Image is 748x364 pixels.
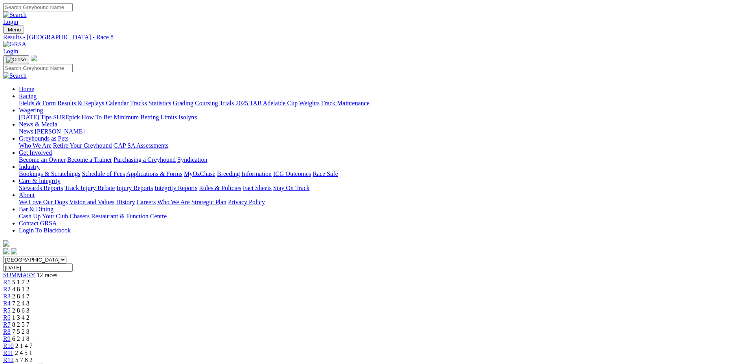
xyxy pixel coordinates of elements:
[82,170,125,177] a: Schedule of Fees
[177,156,207,163] a: Syndication
[12,286,29,293] span: 4 8 1 2
[19,227,71,234] a: Login To Blackbook
[19,100,745,107] div: Racing
[114,156,176,163] a: Purchasing a Greyhound
[3,335,11,342] span: R9
[184,170,215,177] a: MyOzChase
[37,272,57,278] span: 12 races
[19,177,61,184] a: Care & Integrity
[130,100,147,106] a: Tracks
[3,286,11,293] span: R2
[12,321,29,328] span: 8 2 5 7
[3,26,24,34] button: Toggle navigation
[19,199,68,205] a: We Love Our Dogs
[243,185,272,191] a: Fact Sheets
[69,199,114,205] a: Vision and Values
[19,156,66,163] a: Become an Owner
[3,321,11,328] a: R7
[12,279,29,285] span: 5 1 7 2
[53,142,112,149] a: Retire Your Greyhound
[3,48,18,55] a: Login
[199,185,241,191] a: Rules & Policies
[3,342,14,349] a: R10
[8,27,21,33] span: Menu
[116,199,135,205] a: History
[217,170,272,177] a: Breeding Information
[312,170,338,177] a: Race Safe
[114,142,169,149] a: GAP SA Assessments
[3,328,11,335] span: R8
[3,41,26,48] img: GRSA
[19,170,80,177] a: Bookings & Scratchings
[178,114,197,121] a: Isolynx
[12,335,29,342] span: 6 2 1 8
[3,300,11,307] a: R4
[3,11,27,18] img: Search
[219,100,234,106] a: Trials
[15,342,33,349] span: 2 1 4 7
[235,100,298,106] a: 2025 TAB Adelaide Cup
[15,349,32,356] span: 2 4 5 1
[106,100,129,106] a: Calendar
[19,86,34,92] a: Home
[126,170,182,177] a: Applications & Forms
[19,192,35,198] a: About
[228,199,265,205] a: Privacy Policy
[154,185,197,191] a: Integrity Reports
[19,213,68,219] a: Cash Up Your Club
[19,213,745,220] div: Bar & Dining
[12,314,29,321] span: 1 3 4 2
[3,34,745,41] a: Results - [GEOGRAPHIC_DATA] - Race 8
[67,156,112,163] a: Become a Trainer
[3,279,11,285] a: R1
[12,300,29,307] span: 7 2 4 8
[273,185,309,191] a: Stay On Track
[3,263,73,272] input: Select date
[157,199,190,205] a: Who We Are
[19,142,51,149] a: Who We Are
[19,135,68,142] a: Greyhounds as Pets
[3,307,11,314] span: R5
[3,72,27,79] img: Search
[19,142,745,149] div: Greyhounds as Pets
[19,121,57,128] a: News & Media
[19,206,53,212] a: Bar & Dining
[53,114,80,121] a: SUREpick
[12,307,29,314] span: 2 8 6 3
[82,114,112,121] a: How To Bet
[3,272,35,278] a: SUMMARY
[3,3,73,11] input: Search
[19,199,745,206] div: About
[12,328,29,335] span: 7 5 2 8
[3,357,14,363] a: R12
[19,185,63,191] a: Stewards Reports
[64,185,115,191] a: Track Injury Rebate
[3,349,13,356] a: R11
[19,149,52,156] a: Get Involved
[3,248,9,254] img: facebook.svg
[19,156,745,163] div: Get Involved
[195,100,218,106] a: Coursing
[3,55,29,64] button: Toggle navigation
[116,185,153,191] a: Injury Reports
[19,163,40,170] a: Industry
[12,293,29,300] span: 2 8 4 7
[114,114,177,121] a: Minimum Betting Limits
[31,55,37,61] img: logo-grsa-white.png
[3,314,11,321] a: R6
[136,199,156,205] a: Careers
[6,57,26,63] img: Close
[321,100,369,106] a: Track Maintenance
[19,107,43,113] a: Wagering
[19,185,745,192] div: Care & Integrity
[57,100,104,106] a: Results & Replays
[3,293,11,300] a: R3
